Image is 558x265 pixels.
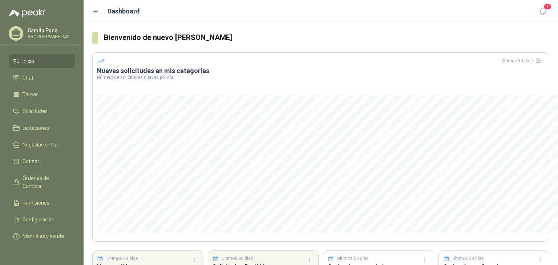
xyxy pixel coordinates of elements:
[9,154,75,168] a: Cotizar
[106,255,138,262] p: Últimos 30 días
[23,174,68,190] span: Órdenes de Compra
[23,216,54,224] span: Configuración
[9,138,75,152] a: Negociaciones
[23,141,56,149] span: Negociaciones
[9,171,75,193] a: Órdenes de Compra
[23,199,49,207] span: Remisiones
[9,196,75,210] a: Remisiones
[104,32,549,43] h3: Bienvenido de nuevo [PERSON_NAME]
[9,121,75,135] a: Licitaciones
[28,28,73,33] p: Camila Paez
[452,255,484,262] p: Últimos 30 días
[23,91,39,99] span: Tareas
[97,75,545,80] p: Número de solicitudes nuevas por día
[9,229,75,243] a: Manuales y ayuda
[543,3,551,10] span: 1
[97,67,545,75] h3: Nuevas solicitudes en mis categorías
[9,213,75,226] a: Configuración
[222,255,253,262] p: Últimos 30 días
[9,104,75,118] a: Solicitudes
[9,88,75,101] a: Tareas
[9,9,46,17] img: Logo peakr
[9,54,75,68] a: Inicio
[23,232,64,240] span: Manuales y ayuda
[23,124,49,132] span: Licitaciones
[23,107,48,115] span: Solicitudes
[23,74,33,82] span: Chat
[23,57,34,65] span: Inicio
[337,255,369,262] p: Últimos 30 días
[536,5,549,18] button: 1
[9,71,75,85] a: Chat
[108,6,140,16] h1: Dashboard
[23,157,39,165] span: Cotizar
[28,35,73,39] p: ARC SOFTWARE SAS
[501,55,545,67] div: Últimos 30 días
